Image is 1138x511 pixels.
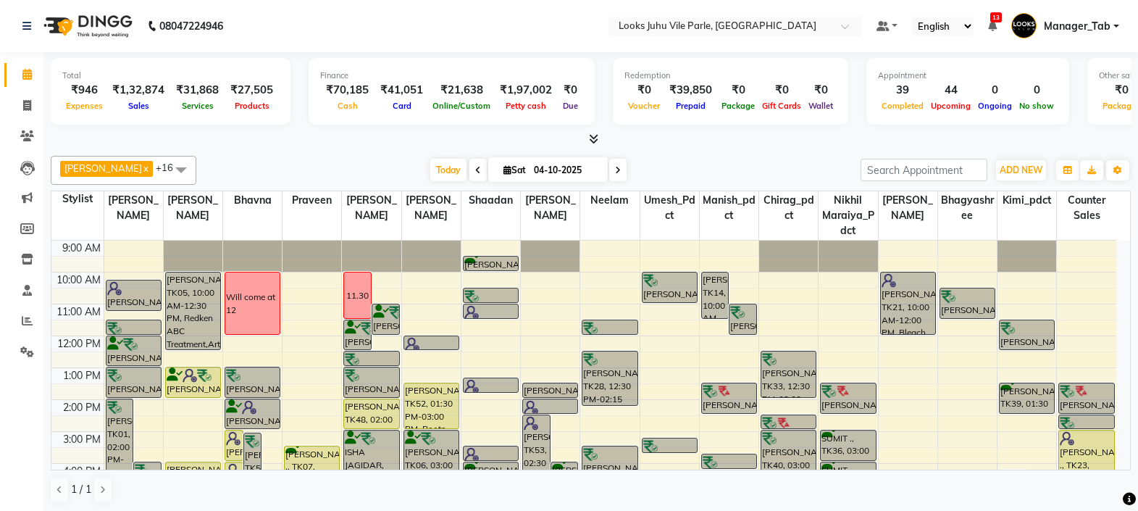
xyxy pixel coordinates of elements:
[334,101,361,111] span: Cash
[170,82,225,99] div: ₹31,868
[231,101,273,111] span: Products
[225,462,243,492] div: [PERSON_NAME], TK51, 04:00 PM-05:00 PM, K Fusio Dose Treatment
[60,368,104,383] div: 1:00 PM
[558,82,583,99] div: ₹0
[1057,191,1116,225] span: Counter Sales
[64,162,142,174] span: [PERSON_NAME]
[59,241,104,256] div: 9:00 AM
[54,304,104,320] div: 11:00 AM
[530,159,602,181] input: 2025-10-04
[1000,383,1054,413] div: [PERSON_NAME], TK39, 01:30 PM-02:30 PM, Head Massage(F)
[758,82,805,99] div: ₹0
[927,82,974,99] div: 44
[1011,13,1037,38] img: Manager_Tab
[464,446,518,460] div: [PERSON_NAME], TK46, 03:30 PM-04:00 PM, Stylist Cut(M)
[1000,320,1054,349] div: [PERSON_NAME], TK19, 11:30 AM-12:30 PM, Head Massage(M)
[718,101,758,111] span: Package
[389,101,415,111] span: Card
[940,288,995,318] div: [PERSON_NAME], TK43, 10:30 AM-11:30 AM, Eyebrows
[805,101,837,111] span: Wallet
[402,191,461,225] span: [PERSON_NAME]
[106,336,161,365] div: [PERSON_NAME], TK04, 12:00 PM-01:00 PM, Artistic Director Cut(M)
[664,82,718,99] div: ₹39,850
[106,399,133,492] div: [PERSON_NAME], TK01, 02:00 PM-05:00 PM, K Fusio Dose Treatment,Artistic Director Cut(F),Artistic ...
[164,191,222,225] span: [PERSON_NAME]
[178,101,217,111] span: Services
[521,191,580,225] span: [PERSON_NAME]
[640,191,699,225] span: Umesh_Pdct
[988,20,997,33] a: 13
[878,82,927,99] div: 39
[761,415,816,428] div: [PERSON_NAME], TK27, 02:30 PM-03:00 PM, Cutical Care
[344,320,371,349] div: [PERSON_NAME], TK03, 11:30 AM-12:30 PM, Blow Dry Sr. Stylist(F)*
[464,288,518,302] div: [PERSON_NAME], TK16, 10:30 AM-11:00 AM, [PERSON_NAME] Trimming
[429,101,494,111] span: Online/Custom
[1000,165,1042,175] span: ADD NEW
[938,191,997,225] span: Bhagyashree
[702,383,756,413] div: [PERSON_NAME], TK27, 01:30 PM-02:30 PM, Classic Manicure(M) (₹500)
[62,101,106,111] span: Expenses
[927,101,974,111] span: Upcoming
[729,304,756,334] div: [PERSON_NAME], TK19, 11:00 AM-12:00 PM, Pedi Labs+ Plus Manicure(F)
[71,482,91,497] span: 1 / 1
[523,415,550,508] div: [PERSON_NAME], TK53, 02:30 PM-05:30 PM, [PERSON_NAME] Trimming,K Fusio Dose Treatment,Stylist Cut...
[643,439,697,452] div: [PERSON_NAME], TK42, 03:15 PM-03:45 PM, Classic Pedicure(F)
[344,431,398,476] div: ISHA JAGIDAR, TK37, 03:00 PM-04:30 PM, Blow Dry Sr. Stylist(F)*
[461,191,520,209] span: Shaadan
[582,446,637,508] div: [PERSON_NAME], TK49, 03:30 PM-05:30 PM, Nail Extension Refill,Gel Polish Removal
[223,191,282,209] span: Bhavna
[166,462,220,476] div: [PERSON_NAME], TK58, 04:00 PM-04:30 PM, Blow Dry Sr. Stylist(F)*
[225,82,279,99] div: ₹27,505
[372,304,399,334] div: [PERSON_NAME], TK01, 11:00 AM-12:00 PM, Sr.Stylist Cut(F)
[60,400,104,415] div: 2:00 PM
[1044,19,1110,34] span: Manager_Tab
[320,82,375,99] div: ₹70,185
[718,82,758,99] div: ₹0
[624,101,664,111] span: Voucher
[821,431,875,460] div: SUMIT ., TK36, 03:00 PM-04:00 PM, Foot Massage(F)
[285,446,339,476] div: [PERSON_NAME] ., TK07, 03:30 PM-04:30 PM, Roots Touchup Sr.Stylist(F)
[54,336,104,352] div: 12:00 PM
[106,281,161,310] div: [PERSON_NAME], TK22, 10:15 AM-11:15 AM, Blow Dry Sr. Stylist(F)*
[974,101,1016,111] span: Ongoing
[551,462,578,492] div: [PERSON_NAME], TK39, 04:00 PM-05:00 PM, Stylist Cut(M)
[878,101,927,111] span: Completed
[62,82,106,99] div: ₹946
[51,191,104,207] div: Stylist
[500,165,530,175] span: Sat
[430,159,467,181] span: Today
[624,70,837,82] div: Redemption
[523,383,577,397] div: [PERSON_NAME], TK26, 01:30 PM-02:00 PM, Stylist Cut(M)
[156,162,184,173] span: +16
[821,462,875,492] div: SUMIT ., TK36, 04:00 PM-05:00 PM, Classic Pedicure(F)
[464,257,518,270] div: [PERSON_NAME], TK20, 09:30 AM-10:00 AM, Stylist Cut(M)
[344,399,398,428] div: [PERSON_NAME], TK48, 02:00 PM-03:00 PM, Head Massage(F) (₹800)
[580,191,639,209] span: Neelam
[244,433,262,479] div: [PERSON_NAME], TK57, 03:05 PM-04:35 PM, Top Stylist Cut(F),Shampoo Wash L'oreal(M)
[997,191,1056,209] span: Kimi_pdct
[805,82,837,99] div: ₹0
[759,191,818,225] span: Chirag_pdct
[104,191,163,225] span: [PERSON_NAME]
[225,399,280,428] div: [PERSON_NAME], TK47, 02:00 PM-03:00 PM, K Fusio Dose Treatment
[700,191,758,225] span: Manish_pdct
[502,101,550,111] span: Petty cash
[106,367,161,397] div: [PERSON_NAME], TK19, 01:00 PM-02:00 PM, Artistic Director Cut(M)
[226,291,279,317] div: Will come at 12
[60,432,104,447] div: 3:00 PM
[429,82,494,99] div: ₹21,638
[702,454,756,468] div: [PERSON_NAME], TK42, 03:45 PM-04:15 PM, Classic Manicure(M)
[344,367,398,397] div: [PERSON_NAME], TK44, 01:00 PM-02:00 PM, Roots Touchup Majirel(F)
[464,304,518,318] div: Uday ., TK45, 11:00 AM-11:30 AM, Stylist Cut(M)
[166,273,220,349] div: [PERSON_NAME], TK05, 10:00 AM-12:30 PM, Redken ABC Treatment,Artistic Director Inoa Roots Touchup
[758,101,805,111] span: Gift Cards
[1059,415,1114,428] div: [PERSON_NAME], TK28, 02:30 PM-03:00 PM, Wash Conditioning L'oreal(F)
[672,101,709,111] span: Prepaid
[54,273,104,288] div: 10:00 AM
[990,12,1002,22] span: 13
[106,82,170,99] div: ₹1,32,874
[62,70,279,82] div: Total
[494,82,558,99] div: ₹1,97,002
[861,159,987,181] input: Search Appointment
[881,273,935,334] div: [PERSON_NAME], TK21, 10:00 AM-12:00 PM, Bleach Face and Neck,Eyebrows,Upperlip~Wax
